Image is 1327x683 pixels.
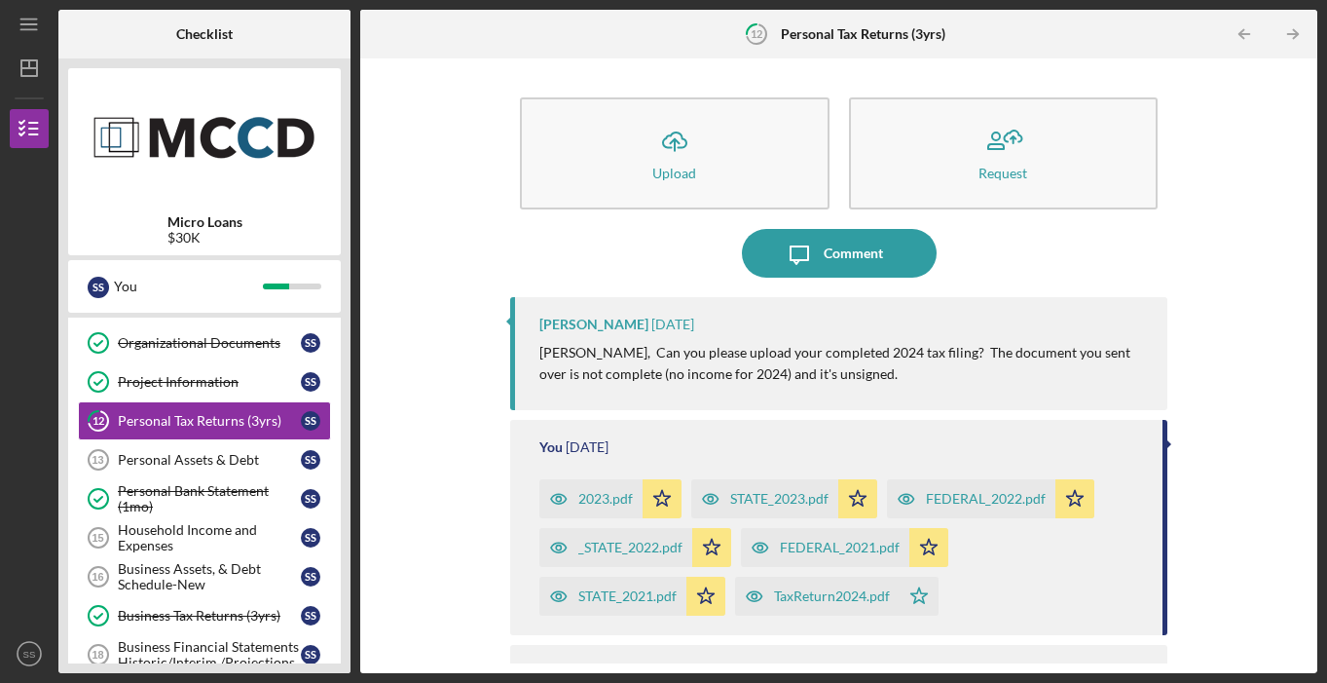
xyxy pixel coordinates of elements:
div: S S [301,411,320,431]
a: 13Personal Assets & DebtSS [78,440,331,479]
button: SS [10,634,49,673]
div: TaxReturn2024.pdf [774,588,890,604]
button: TaxReturn2024.pdf [735,577,939,616]
a: 12Personal Tax Returns (3yrs)SS [78,401,331,440]
button: FEDERAL_2021.pdf [741,528,948,567]
a: Project InformationSS [78,362,331,401]
button: STATE_2023.pdf [691,479,877,518]
div: Household Income and Expenses [118,522,301,553]
time: 2025-09-10 17:42 [566,439,608,455]
div: Personal Tax Returns (3yrs) [118,413,301,429]
time: 2025-09-11 20:34 [651,317,694,332]
div: S S [301,645,320,664]
tspan: 12 [92,415,104,428]
a: Organizational DocumentsSS [78,323,331,362]
button: Upload [520,97,829,209]
div: STATE_2021.pdf [578,588,677,604]
div: 2023.pdf [578,491,633,507]
a: 18Business Financial Statements Historic/Interim /ProjectionsSS [78,635,331,674]
b: Personal Tax Returns (3yrs) [781,26,945,42]
div: You [114,270,263,303]
a: 16Business Assets, & Debt Schedule-NewSS [78,557,331,596]
div: Business Financial Statements Historic/Interim /Projections [118,639,301,670]
div: S S [88,277,109,298]
div: S S [301,450,320,470]
div: S S [301,372,320,392]
div: _STATE_2022.pdf [578,540,682,555]
div: S S [301,489,320,509]
div: S S [301,528,320,548]
button: Comment [742,229,937,278]
tspan: 13 [92,454,103,466]
div: FEDERAL_2021.pdf [780,540,900,555]
div: Business Tax Returns (3yrs) [118,608,301,624]
b: Micro Loans [167,214,242,230]
button: STATE_2021.pdf [539,577,725,616]
div: Personal Bank Statement (1mo) [118,483,301,514]
button: Request [849,97,1158,209]
div: Business Assets, & Debt Schedule-New [118,561,301,592]
b: Checklist [176,26,233,42]
div: Request [978,166,1027,180]
tspan: 15 [92,532,103,544]
div: Organizational Documents [118,335,301,351]
button: FEDERAL_2022.pdf [887,479,1094,518]
div: Personal Assets & Debt [118,452,301,468]
tspan: 12 [751,27,762,40]
div: Upload [652,166,696,180]
div: $30K [167,230,242,246]
div: S S [301,606,320,626]
a: Personal Bank Statement (1mo)SS [78,479,331,518]
div: STATE_2023.pdf [730,491,829,507]
tspan: 16 [92,571,103,583]
a: 15Household Income and ExpensesSS [78,518,331,557]
div: You [539,439,563,455]
tspan: 18 [92,649,103,661]
div: S S [301,567,320,587]
img: Product logo [68,78,341,195]
div: S S [301,333,320,353]
p: [PERSON_NAME], Can you please upload your completed 2024 tax filing? The document you sent over i... [539,342,1147,386]
button: _STATE_2022.pdf [539,528,731,567]
div: [PERSON_NAME] [539,317,648,332]
div: Project Information [118,374,301,390]
a: Business Tax Returns (3yrs)SS [78,596,331,635]
text: SS [23,649,36,660]
div: Comment [824,229,883,278]
div: FEDERAL_2022.pdf [926,491,1046,507]
button: 2023.pdf [539,479,682,518]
